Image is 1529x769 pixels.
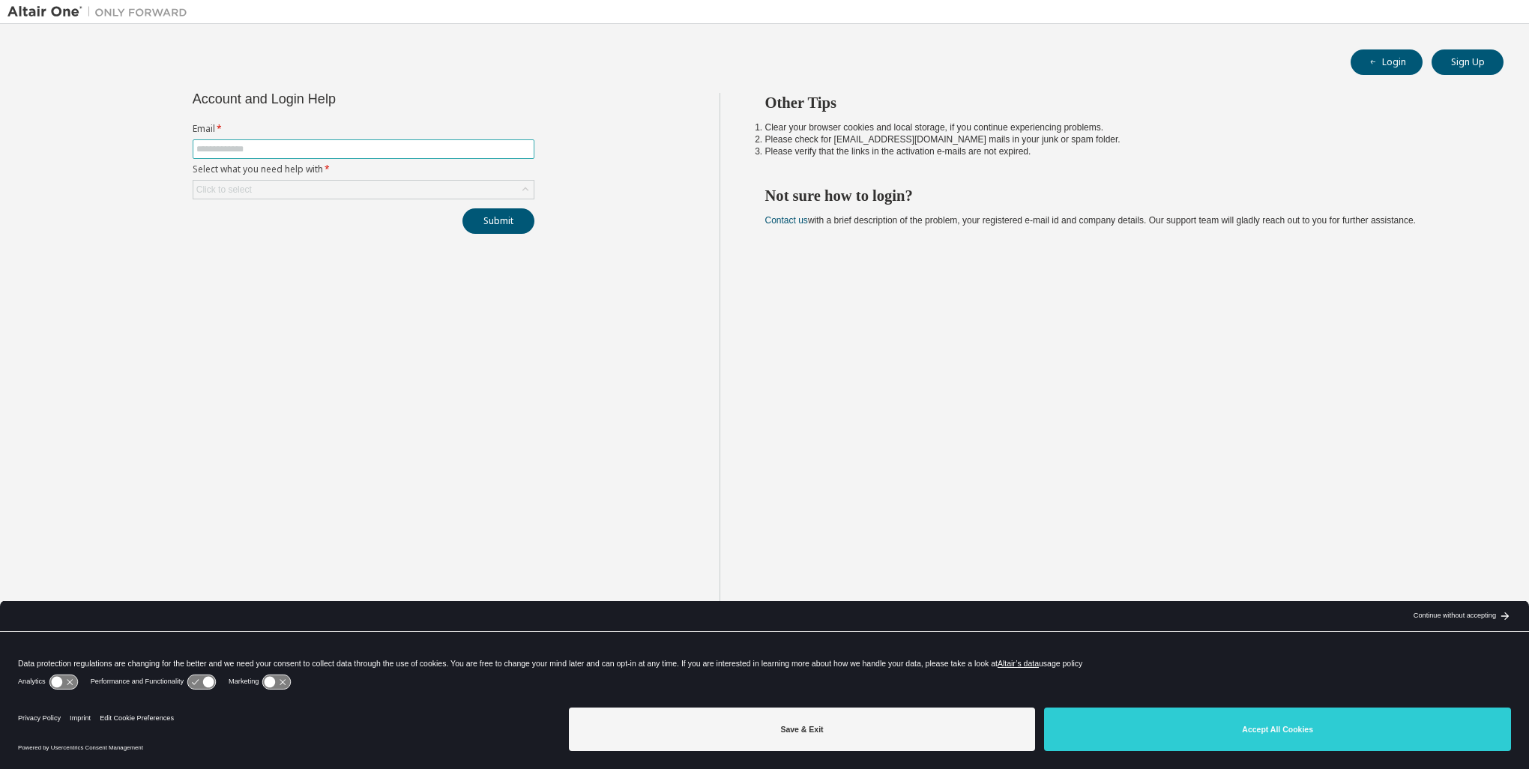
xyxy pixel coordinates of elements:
[1432,49,1504,75] button: Sign Up
[193,93,466,105] div: Account and Login Help
[193,163,534,175] label: Select what you need help with
[193,123,534,135] label: Email
[1351,49,1423,75] button: Login
[765,133,1477,145] li: Please check for [EMAIL_ADDRESS][DOMAIN_NAME] mails in your junk or spam folder.
[193,181,534,199] div: Click to select
[196,184,252,196] div: Click to select
[765,215,1416,226] span: with a brief description of the problem, your registered e-mail id and company details. Our suppo...
[765,215,808,226] a: Contact us
[462,208,534,234] button: Submit
[765,93,1477,112] h2: Other Tips
[765,145,1477,157] li: Please verify that the links in the activation e-mails are not expired.
[765,121,1477,133] li: Clear your browser cookies and local storage, if you continue experiencing problems.
[765,186,1477,205] h2: Not sure how to login?
[7,4,195,19] img: Altair One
